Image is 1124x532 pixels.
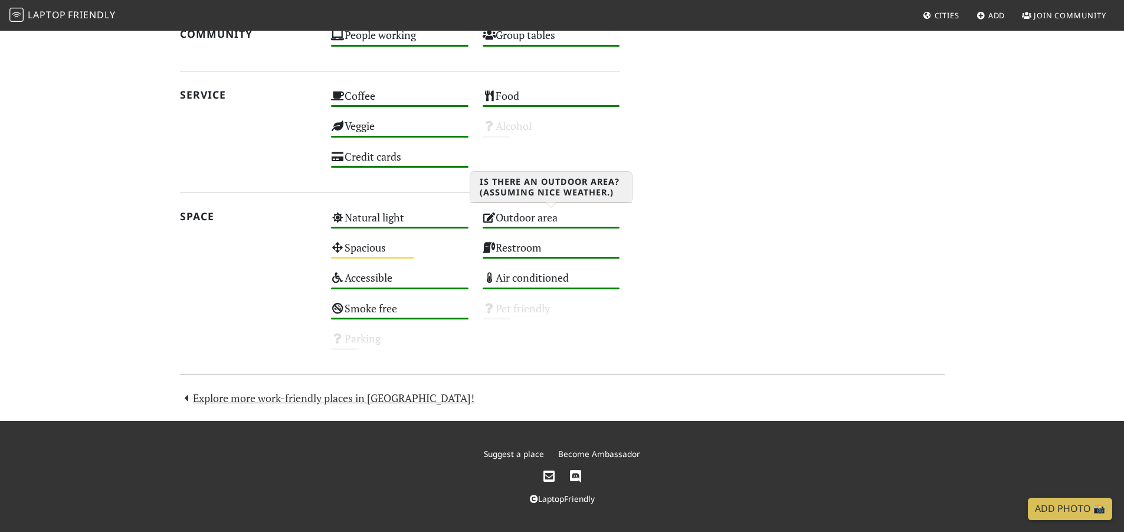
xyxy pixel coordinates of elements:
span: Join Community [1034,10,1106,21]
div: Air conditioned [476,268,627,298]
a: Add [972,5,1010,26]
div: Coffee [324,86,476,116]
h3: Is there an outdoor area? (Assuming nice weather.) [470,172,632,203]
div: Accessible [324,268,476,298]
h2: Space [180,210,317,223]
a: Cities [918,5,964,26]
div: Pet friendly [476,299,627,329]
h2: Service [180,89,317,101]
span: Laptop [28,8,66,21]
div: Food [476,86,627,116]
div: Smoke free [324,299,476,329]
h2: Community [180,28,317,40]
a: Become Ambassador [558,448,640,459]
div: Parking [324,329,476,359]
div: Credit cards [324,147,476,177]
img: LaptopFriendly [9,8,24,22]
div: Alcohol [476,116,627,146]
a: Join Community [1017,5,1111,26]
div: People working [324,25,476,56]
div: Natural light [324,208,476,238]
span: Add [988,10,1005,21]
div: Restroom [476,238,627,268]
a: LaptopFriendly [530,493,595,504]
span: Friendly [68,8,115,21]
a: Suggest a place [484,448,544,459]
a: LaptopFriendly LaptopFriendly [9,5,116,26]
div: Spacious [324,238,476,268]
div: Veggie [324,116,476,146]
a: Explore more work-friendly places in [GEOGRAPHIC_DATA]! [180,391,475,405]
div: Group tables [476,25,627,56]
div: Outdoor area [476,208,627,238]
span: Cities [935,10,959,21]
